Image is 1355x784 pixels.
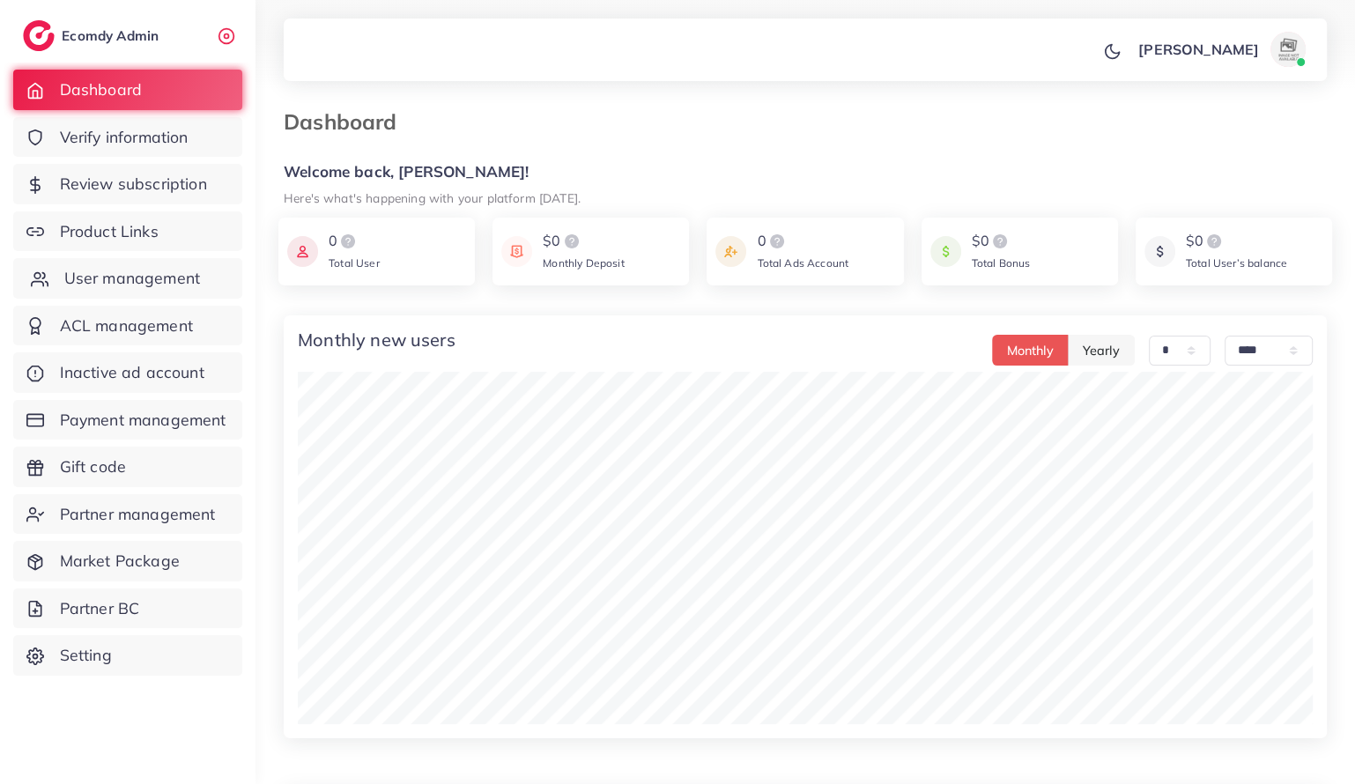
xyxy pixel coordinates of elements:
[561,231,582,252] img: logo
[60,78,142,101] span: Dashboard
[930,231,961,272] img: icon payment
[13,164,242,204] a: Review subscription
[60,644,112,667] span: Setting
[287,231,318,272] img: icon payment
[284,163,1327,181] h5: Welcome back, [PERSON_NAME]!
[60,220,159,243] span: Product Links
[1186,231,1287,252] div: $0
[972,231,1031,252] div: $0
[284,109,411,135] h3: Dashboard
[13,447,242,487] a: Gift code
[60,126,189,149] span: Verify information
[972,256,1031,270] span: Total Bonus
[715,231,746,272] img: icon payment
[23,20,55,51] img: logo
[13,117,242,158] a: Verify information
[23,20,163,51] a: logoEcomdy Admin
[13,541,242,581] a: Market Package
[13,352,242,393] a: Inactive ad account
[992,335,1069,366] button: Monthly
[60,361,204,384] span: Inactive ad account
[13,211,242,252] a: Product Links
[1129,32,1313,67] a: [PERSON_NAME]avatar
[13,635,242,676] a: Setting
[329,231,380,252] div: 0
[60,314,193,337] span: ACL management
[337,231,359,252] img: logo
[60,173,207,196] span: Review subscription
[13,400,242,440] a: Payment management
[62,27,163,44] h2: Ecomdy Admin
[60,409,226,432] span: Payment management
[757,256,848,270] span: Total Ads Account
[1138,39,1259,60] p: [PERSON_NAME]
[13,306,242,346] a: ACL management
[60,550,180,573] span: Market Package
[284,190,581,205] small: Here's what's happening with your platform [DATE].
[60,455,126,478] span: Gift code
[13,494,242,535] a: Partner management
[13,588,242,629] a: Partner BC
[543,231,624,252] div: $0
[1068,335,1135,366] button: Yearly
[1144,231,1175,272] img: icon payment
[1203,231,1225,252] img: logo
[1270,32,1306,67] img: avatar
[766,231,788,252] img: logo
[64,267,200,290] span: User management
[329,256,380,270] span: Total User
[501,231,532,272] img: icon payment
[60,503,216,526] span: Partner management
[1186,256,1287,270] span: Total User’s balance
[298,329,455,351] h4: Monthly new users
[757,231,848,252] div: 0
[60,597,140,620] span: Partner BC
[543,256,624,270] span: Monthly Deposit
[13,258,242,299] a: User management
[989,231,1011,252] img: logo
[13,70,242,110] a: Dashboard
